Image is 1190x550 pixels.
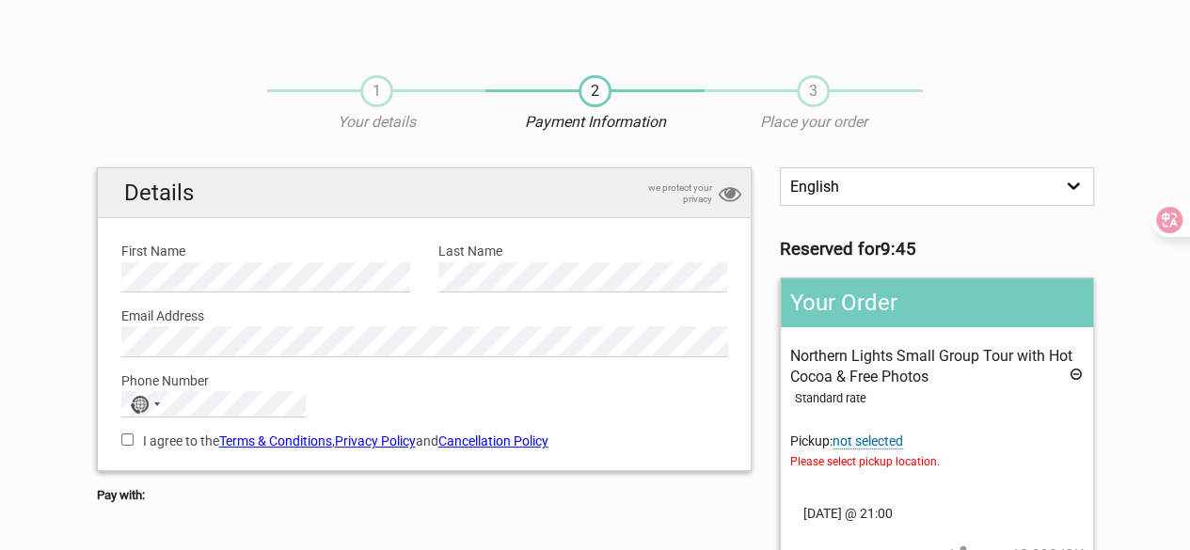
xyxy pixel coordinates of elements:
[781,278,1092,327] h2: Your Order
[360,75,393,107] span: 1
[485,112,704,133] p: Payment Information
[121,431,728,451] label: I agree to the , and
[790,451,1083,472] span: Please select pickup location.
[780,239,1093,259] h3: Reserved for
[121,306,728,326] label: Email Address
[618,182,712,205] span: we protect your privacy
[719,182,741,208] i: privacy protection
[790,433,1083,473] span: Pickup:
[97,485,753,506] h5: Pay with:
[216,29,239,52] button: Open LiveChat chat widget
[122,392,169,416] button: Selected country
[335,433,416,448] a: Privacy Policy
[121,370,728,391] label: Phone Number
[26,33,213,48] p: We're away right now. Please check back later!
[267,112,485,133] p: Your details
[797,75,830,107] span: 3
[705,112,923,133] p: Place your order
[795,388,1083,409] div: Standard rate
[833,433,903,449] span: Change pickup place
[219,433,332,448] a: Terms & Conditions
[438,241,727,261] label: Last Name
[438,433,548,448] a: Cancellation Policy
[121,241,410,261] label: First Name
[790,347,1072,385] span: Northern Lights Small Group Tour with Hot Cocoa & Free Photos
[881,239,916,259] strong: 9:45
[790,503,1083,524] span: [DATE] @ 21:00
[579,75,611,107] span: 2
[98,168,752,218] h2: Details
